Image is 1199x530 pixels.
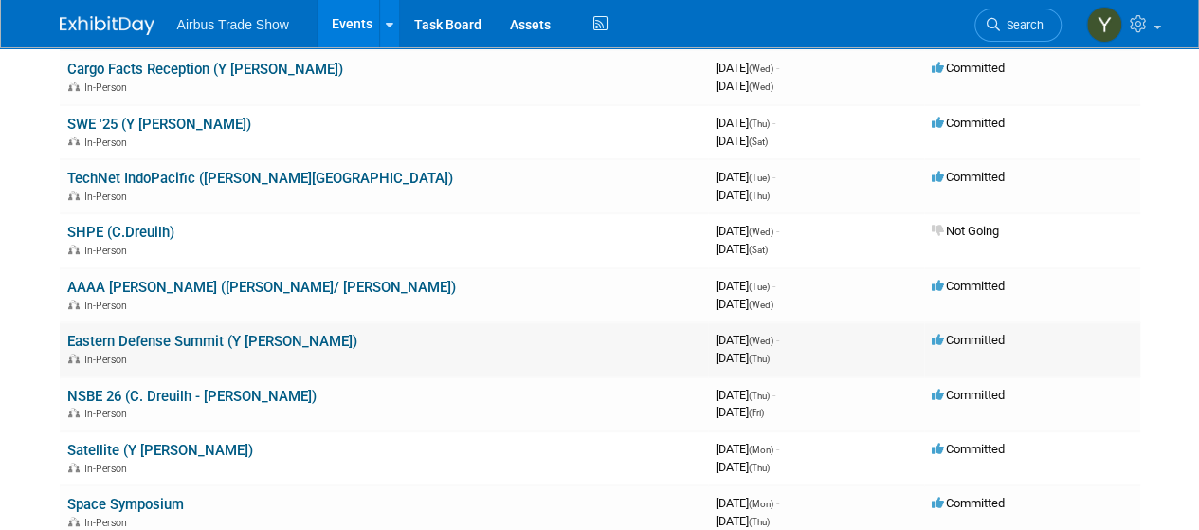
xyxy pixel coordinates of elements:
[68,463,80,472] img: In-Person Event
[776,61,779,75] span: -
[776,333,779,347] span: -
[716,170,775,184] span: [DATE]
[776,496,779,510] span: -
[716,279,775,293] span: [DATE]
[68,300,80,309] img: In-Person Event
[60,16,154,35] img: ExhibitDay
[749,463,770,473] span: (Thu)
[749,137,768,147] span: (Sat)
[749,64,773,74] span: (Wed)
[749,227,773,237] span: (Wed)
[932,61,1005,75] span: Committed
[716,134,768,148] span: [DATE]
[716,388,775,402] span: [DATE]
[716,61,779,75] span: [DATE]
[749,499,773,509] span: (Mon)
[68,517,80,526] img: In-Person Event
[772,116,775,130] span: -
[84,354,133,366] span: In-Person
[749,82,773,92] span: (Wed)
[67,61,343,78] a: Cargo Facts Reception (Y [PERSON_NAME])
[716,116,775,130] span: [DATE]
[749,282,770,292] span: (Tue)
[84,82,133,94] span: In-Person
[749,300,773,310] span: (Wed)
[716,496,779,510] span: [DATE]
[716,442,779,456] span: [DATE]
[1086,7,1122,43] img: Yolanda Bauza
[932,116,1005,130] span: Committed
[67,496,184,513] a: Space Symposium
[932,333,1005,347] span: Committed
[716,405,764,419] span: [DATE]
[84,517,133,529] span: In-Person
[67,388,317,405] a: NSBE 26 (C. Dreuilh - [PERSON_NAME])
[716,79,773,93] span: [DATE]
[749,354,770,364] span: (Thu)
[68,408,80,417] img: In-Person Event
[749,336,773,346] span: (Wed)
[67,442,253,459] a: Satellite (Y [PERSON_NAME])
[749,445,773,455] span: (Mon)
[84,245,133,257] span: In-Person
[932,442,1005,456] span: Committed
[932,388,1005,402] span: Committed
[68,82,80,91] img: In-Person Event
[716,351,770,365] span: [DATE]
[749,191,770,201] span: (Thu)
[716,297,773,311] span: [DATE]
[772,170,775,184] span: -
[716,242,768,256] span: [DATE]
[776,224,779,238] span: -
[716,224,779,238] span: [DATE]
[974,9,1062,42] a: Search
[749,119,770,129] span: (Thu)
[932,496,1005,510] span: Committed
[749,391,770,401] span: (Thu)
[67,224,174,241] a: SHPE (C.Dreuilh)
[84,137,133,149] span: In-Person
[68,137,80,146] img: In-Person Event
[772,388,775,402] span: -
[67,116,251,133] a: SWE '25 (Y [PERSON_NAME])
[932,170,1005,184] span: Committed
[67,170,453,187] a: TechNet IndoPacific ([PERSON_NAME][GEOGRAPHIC_DATA])
[68,354,80,363] img: In-Person Event
[749,408,764,418] span: (Fri)
[716,514,770,528] span: [DATE]
[749,517,770,527] span: (Thu)
[177,17,289,32] span: Airbus Trade Show
[776,442,779,456] span: -
[68,191,80,200] img: In-Person Event
[716,460,770,474] span: [DATE]
[1000,18,1044,32] span: Search
[716,333,779,347] span: [DATE]
[716,188,770,202] span: [DATE]
[84,191,133,203] span: In-Person
[84,463,133,475] span: In-Person
[67,279,456,296] a: AAAA [PERSON_NAME] ([PERSON_NAME]/ [PERSON_NAME])
[68,245,80,254] img: In-Person Event
[932,279,1005,293] span: Committed
[67,333,357,350] a: Eastern Defense Summit (Y [PERSON_NAME])
[84,408,133,420] span: In-Person
[84,300,133,312] span: In-Person
[749,173,770,183] span: (Tue)
[932,224,999,238] span: Not Going
[749,245,768,255] span: (Sat)
[772,279,775,293] span: -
